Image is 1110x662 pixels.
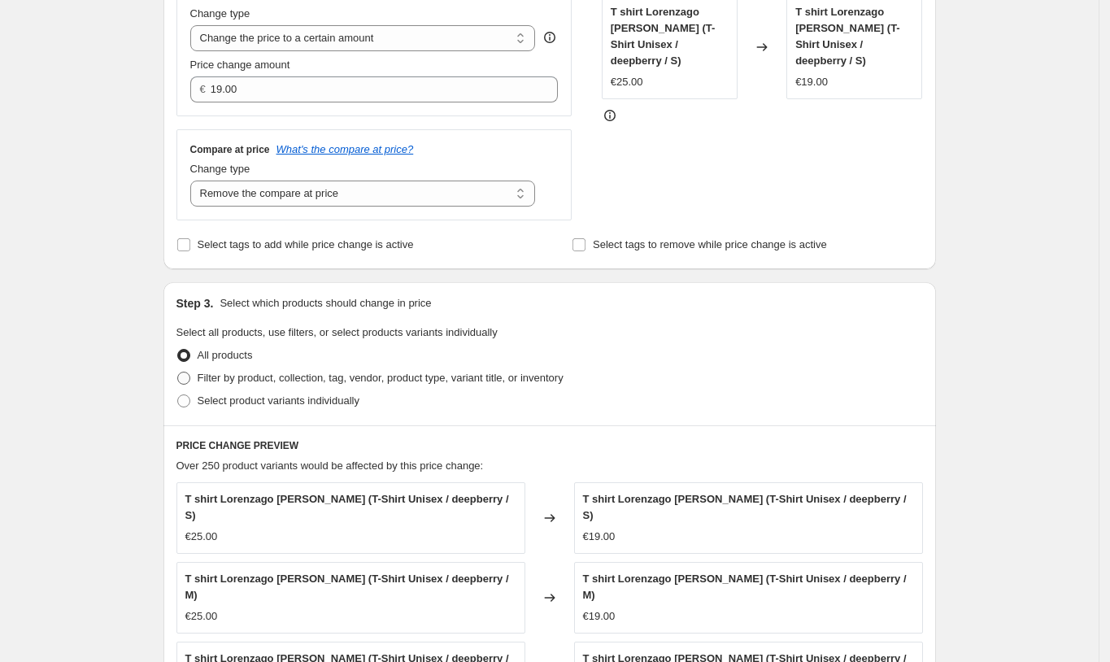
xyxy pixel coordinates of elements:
[211,76,533,102] input: 80.00
[185,608,218,625] div: €25.00
[190,143,270,156] h3: Compare at price
[795,74,828,90] div: €19.00
[611,6,716,67] span: T shirt Lorenzago [PERSON_NAME] (T-Shirt Unisex / deepberry / S)
[198,238,414,250] span: Select tags to add while price change is active
[190,7,250,20] span: Change type
[176,326,498,338] span: Select all products, use filters, or select products variants individually
[198,394,359,407] span: Select product variants individually
[542,29,558,46] div: help
[220,295,431,311] p: Select which products should change in price
[593,238,827,250] span: Select tags to remove while price change is active
[185,573,509,601] span: T shirt Lorenzago [PERSON_NAME] (T-Shirt Unisex / deepberry / M)
[176,439,923,452] h6: PRICE CHANGE PREVIEW
[176,459,484,472] span: Over 250 product variants would be affected by this price change:
[583,608,616,625] div: €19.00
[276,143,414,155] button: What's the compare at price?
[176,295,214,311] h2: Step 3.
[611,74,643,90] div: €25.00
[583,493,907,521] span: T shirt Lorenzago [PERSON_NAME] (T-Shirt Unisex / deepberry / S)
[583,529,616,545] div: €19.00
[185,493,509,521] span: T shirt Lorenzago [PERSON_NAME] (T-Shirt Unisex / deepberry / S)
[198,349,253,361] span: All products
[190,59,290,71] span: Price change amount
[583,573,907,601] span: T shirt Lorenzago [PERSON_NAME] (T-Shirt Unisex / deepberry / M)
[190,163,250,175] span: Change type
[795,6,900,67] span: T shirt Lorenzago [PERSON_NAME] (T-Shirt Unisex / deepberry / S)
[198,372,564,384] span: Filter by product, collection, tag, vendor, product type, variant title, or inventory
[200,83,206,95] span: €
[185,529,218,545] div: €25.00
